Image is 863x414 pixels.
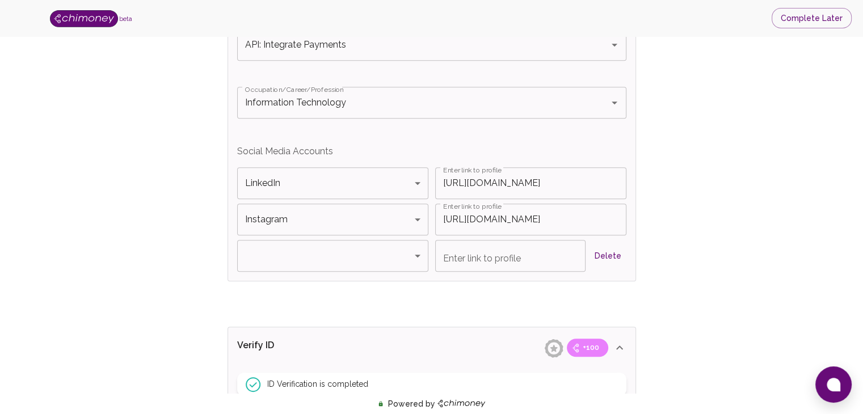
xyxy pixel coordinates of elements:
[576,342,606,353] span: +100
[245,27,326,36] label: Intent for using Chimoney
[443,165,502,175] label: Enter link to profile
[590,246,626,267] button: Delete
[237,204,428,235] div: Instagram
[607,37,622,53] button: Open
[267,378,368,390] span: ID Verification is completed
[237,339,361,357] p: Verify ID
[228,327,635,368] div: Verify ID+100
[815,366,852,403] button: Open chat window
[237,240,428,272] div: ​
[772,8,852,29] button: Complete Later
[607,95,622,111] button: Open
[237,145,626,158] p: Social Media Accounts
[237,167,428,199] div: LinkedIn
[245,85,344,94] label: Occupation/Career/Profession
[119,15,132,22] span: beta
[443,201,502,211] label: Enter link to profile
[50,10,118,27] img: Logo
